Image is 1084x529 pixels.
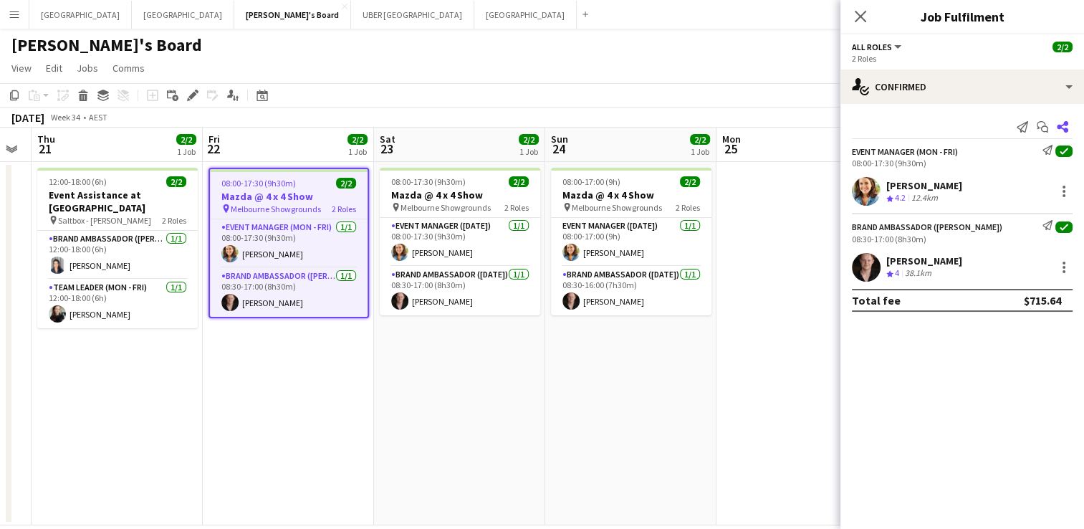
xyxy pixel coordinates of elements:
[852,234,1073,244] div: 08:30-17:00 (8h30m)
[852,42,892,52] span: All roles
[680,176,700,187] span: 2/2
[40,59,68,77] a: Edit
[234,1,351,29] button: [PERSON_NAME]'s Board
[840,70,1084,104] div: Confirmed
[895,192,906,203] span: 4.2
[380,218,540,267] app-card-role: Event Manager ([DATE])1/108:00-17:30 (9h30m)[PERSON_NAME]
[852,158,1073,168] div: 08:00-17:30 (9h30m)
[691,146,709,157] div: 1 Job
[221,178,296,189] span: 08:00-17:30 (9h30m)
[46,62,62,75] span: Edit
[37,280,198,328] app-card-role: Team Leader (Mon - Fri)1/112:00-18:00 (6h)[PERSON_NAME]
[886,179,962,192] div: [PERSON_NAME]
[676,202,700,213] span: 2 Roles
[348,146,367,157] div: 1 Job
[380,133,395,146] span: Sat
[400,202,491,213] span: Melbourne Showgrounds
[11,62,32,75] span: View
[551,218,711,267] app-card-role: Event Manager ([DATE])1/108:00-17:00 (9h)[PERSON_NAME]
[37,189,198,214] h3: Event Assistance at [GEOGRAPHIC_DATA]
[210,268,368,317] app-card-role: Brand Ambassador ([PERSON_NAME])1/108:30-17:00 (8h30m)[PERSON_NAME]
[572,202,662,213] span: Melbourne Showgrounds
[380,168,540,315] app-job-card: 08:00-17:30 (9h30m)2/2Mazda @ 4 x 4 Show Melbourne Showgrounds2 RolesEvent Manager ([DATE])1/108:...
[71,59,104,77] a: Jobs
[112,62,145,75] span: Comms
[886,254,962,267] div: [PERSON_NAME]
[504,202,529,213] span: 2 Roles
[177,146,196,157] div: 1 Job
[551,189,711,201] h3: Mazda @ 4 x 4 Show
[37,168,198,328] app-job-card: 12:00-18:00 (6h)2/2Event Assistance at [GEOGRAPHIC_DATA] Saltbox - [PERSON_NAME]2 RolesBrand Amba...
[58,215,151,226] span: Saltbox - [PERSON_NAME]
[840,7,1084,26] h3: Job Fulfilment
[720,140,741,157] span: 25
[47,112,83,123] span: Week 34
[908,192,941,204] div: 12.4km
[551,168,711,315] app-job-card: 08:00-17:00 (9h)2/2Mazda @ 4 x 4 Show Melbourne Showgrounds2 RolesEvent Manager ([DATE])1/108:00-...
[895,267,899,278] span: 4
[380,189,540,201] h3: Mazda @ 4 x 4 Show
[49,176,107,187] span: 12:00-18:00 (6h)
[551,267,711,315] app-card-role: Brand Ambassador ([DATE])1/108:30-16:00 (7h30m)[PERSON_NAME]
[1024,293,1061,308] div: $715.64
[132,1,234,29] button: [GEOGRAPHIC_DATA]
[852,146,958,157] div: Event Manager (Mon - Fri)
[206,140,220,157] span: 22
[336,178,356,189] span: 2/2
[519,134,539,145] span: 2/2
[380,267,540,315] app-card-role: Brand Ambassador ([DATE])1/108:30-17:00 (8h30m)[PERSON_NAME]
[722,133,741,146] span: Mon
[347,134,368,145] span: 2/2
[351,1,474,29] button: UBER [GEOGRAPHIC_DATA]
[6,59,37,77] a: View
[162,215,186,226] span: 2 Roles
[519,146,538,157] div: 1 Job
[562,176,620,187] span: 08:00-17:00 (9h)
[391,176,466,187] span: 08:00-17:30 (9h30m)
[37,133,55,146] span: Thu
[231,204,321,214] span: Melbourne Showgrounds
[852,53,1073,64] div: 2 Roles
[11,110,44,125] div: [DATE]
[474,1,577,29] button: [GEOGRAPHIC_DATA]
[176,134,196,145] span: 2/2
[89,112,107,123] div: AEST
[208,133,220,146] span: Fri
[11,34,202,56] h1: [PERSON_NAME]'s Board
[77,62,98,75] span: Jobs
[690,134,710,145] span: 2/2
[852,293,901,308] div: Total fee
[852,42,903,52] button: All roles
[549,140,568,157] span: 24
[509,176,529,187] span: 2/2
[210,219,368,268] app-card-role: Event Manager (Mon - Fri)1/108:00-17:30 (9h30m)[PERSON_NAME]
[37,231,198,280] app-card-role: Brand Ambassador ([PERSON_NAME])1/112:00-18:00 (6h)[PERSON_NAME]
[208,168,369,318] app-job-card: 08:00-17:30 (9h30m)2/2Mazda @ 4 x 4 Show Melbourne Showgrounds2 RolesEvent Manager (Mon - Fri)1/1...
[902,267,934,280] div: 38.1km
[29,1,132,29] button: [GEOGRAPHIC_DATA]
[852,221,1002,232] div: Brand Ambassador ([PERSON_NAME])
[210,190,368,203] h3: Mazda @ 4 x 4 Show
[332,204,356,214] span: 2 Roles
[35,140,55,157] span: 21
[1052,42,1073,52] span: 2/2
[551,133,568,146] span: Sun
[107,59,150,77] a: Comms
[166,176,186,187] span: 2/2
[378,140,395,157] span: 23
